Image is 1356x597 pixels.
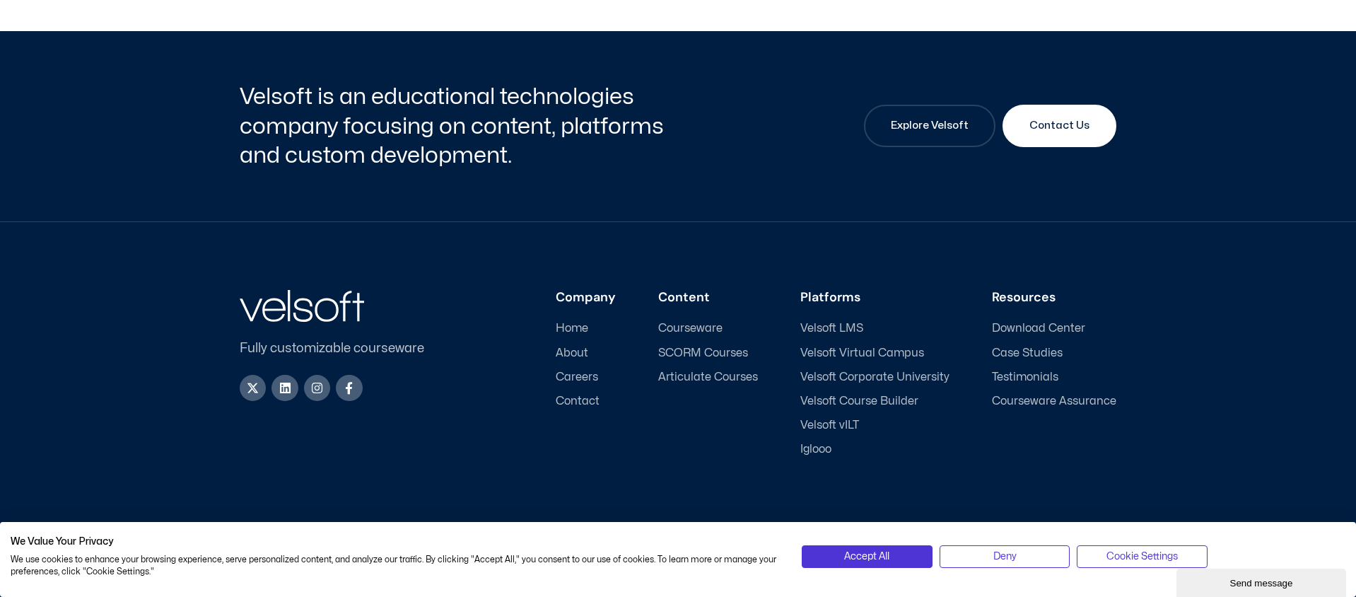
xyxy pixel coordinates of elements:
[556,290,616,306] h3: Company
[800,322,949,335] a: Velsoft LMS
[11,535,781,548] h2: We Value Your Privacy
[891,117,969,134] span: Explore Velsoft
[992,290,1116,306] h3: Resources
[1176,566,1349,597] iframe: chat widget
[556,347,616,360] a: About
[992,322,1116,335] a: Download Center
[1106,549,1178,564] span: Cookie Settings
[556,371,598,384] span: Careers
[993,549,1017,564] span: Deny
[556,395,600,408] span: Contact
[658,371,758,384] a: Articulate Courses
[800,290,949,306] h3: Platforms
[992,347,1116,360] a: Case Studies
[1029,117,1089,134] span: Contact Us
[800,419,949,432] a: Velsoft vILT
[11,554,781,578] p: We use cookies to enhance your browsing experience, serve personalized content, and analyze our t...
[240,339,448,358] p: Fully customizable courseware
[802,545,933,568] button: Accept all cookies
[556,371,616,384] a: Careers
[864,105,995,147] a: Explore Velsoft
[800,419,859,432] span: Velsoft vILT
[992,371,1116,384] a: Testimonials
[1003,105,1116,147] a: Contact Us
[556,347,588,360] span: About
[992,322,1085,335] span: Download Center
[556,395,616,408] a: Contact
[800,347,949,360] a: Velsoft Virtual Campus
[240,82,674,170] h2: Velsoft is an educational technologies company focusing on content, platforms and custom developm...
[800,371,949,384] a: Velsoft Corporate University
[658,347,748,360] span: SCORM Courses
[844,549,889,564] span: Accept All
[800,395,949,408] a: Velsoft Course Builder
[658,347,758,360] a: SCORM Courses
[800,347,924,360] span: Velsoft Virtual Campus
[658,290,758,306] h3: Content
[800,395,918,408] span: Velsoft Course Builder
[658,322,758,335] a: Courseware
[800,443,949,456] a: Iglooo
[992,395,1116,408] a: Courseware Assurance
[800,443,831,456] span: Iglooo
[992,347,1063,360] span: Case Studies
[940,545,1070,568] button: Deny all cookies
[1077,545,1208,568] button: Adjust cookie preferences
[658,322,723,335] span: Courseware
[992,371,1058,384] span: Testimonials
[556,322,616,335] a: Home
[800,322,863,335] span: Velsoft LMS
[556,322,588,335] span: Home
